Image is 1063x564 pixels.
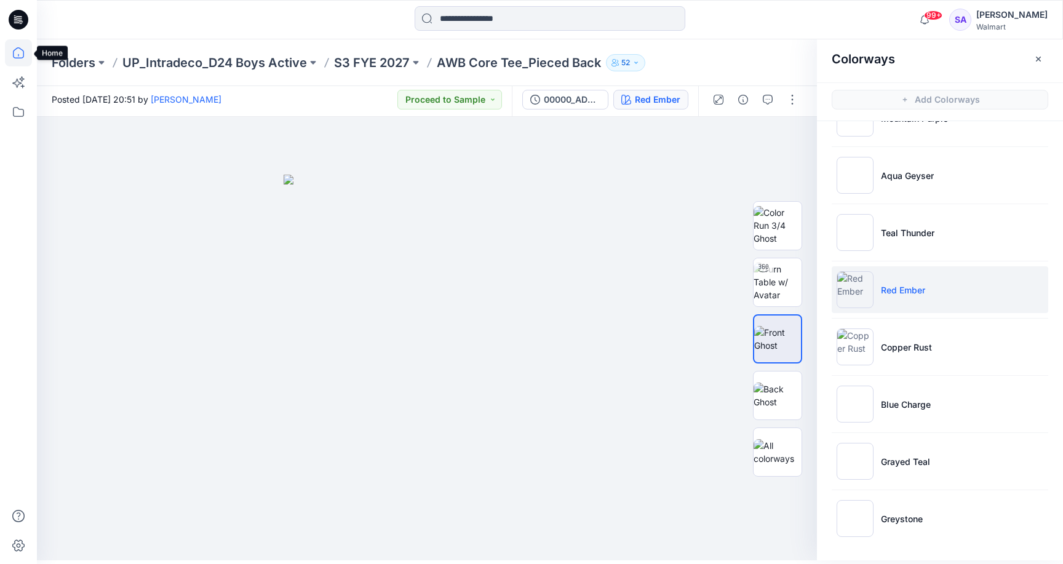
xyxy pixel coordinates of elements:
img: Front Ghost [754,326,801,352]
button: Details [733,90,753,109]
img: Greystone [837,500,874,537]
img: eyJhbGciOiJIUzI1NiIsImtpZCI6IjAiLCJzbHQiOiJzZXMiLCJ0eXAiOiJKV1QifQ.eyJkYXRhIjp7InR5cGUiOiJzdG9yYW... [284,175,570,561]
h2: Colorways [832,52,895,66]
p: Aqua Geyser [881,169,934,182]
div: SA [949,9,971,31]
p: Grayed Teal [881,455,930,468]
p: Blue Charge [881,398,931,411]
div: Red Ember [635,93,680,106]
span: 99+ [924,10,942,20]
img: Grayed Teal [837,443,874,480]
button: Red Ember [613,90,688,109]
p: Red Ember [881,284,925,296]
p: Copper Rust [881,341,932,354]
p: Teal Thunder [881,226,934,239]
p: 52 [621,56,630,70]
div: Walmart [976,22,1048,31]
div: [PERSON_NAME] [976,7,1048,22]
a: S3 FYE 2027 [334,54,410,71]
span: Posted [DATE] 20:51 by [52,93,221,106]
img: Color Run 3/4 Ghost [754,206,802,245]
p: AWB Core Tee_Pieced Back [437,54,601,71]
p: Greystone [881,512,923,525]
img: Copper Rust [837,328,874,365]
button: 52 [606,54,645,71]
img: Blue Charge [837,386,874,423]
button: 00000_ADM_AWB Core Tee_Pieced Back [522,90,608,109]
img: Turn Table w/ Avatar [754,263,802,301]
img: Teal Thunder [837,214,874,251]
a: [PERSON_NAME] [151,94,221,105]
img: All colorways [754,439,802,465]
a: Folders [52,54,95,71]
a: UP_Intradeco_D24 Boys Active [122,54,307,71]
img: Aqua Geyser [837,157,874,194]
img: Red Ember [837,271,874,308]
img: Back Ghost [754,383,802,408]
div: 00000_ADM_AWB Core Tee_Pieced Back [544,93,600,106]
